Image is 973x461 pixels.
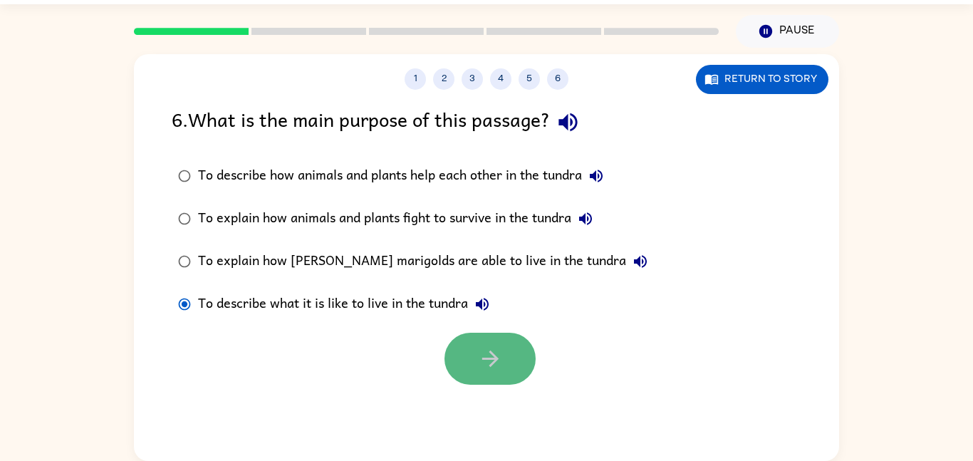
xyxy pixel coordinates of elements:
button: To describe how animals and plants help each other in the tundra [582,162,610,190]
div: To explain how [PERSON_NAME] marigolds are able to live in the tundra [198,247,655,276]
button: Return to story [696,65,828,94]
button: To explain how animals and plants fight to survive in the tundra [571,204,600,233]
div: To explain how animals and plants fight to survive in the tundra [198,204,600,233]
button: 6 [547,68,568,90]
button: To explain how [PERSON_NAME] marigolds are able to live in the tundra [626,247,655,276]
button: 5 [519,68,540,90]
button: 1 [405,68,426,90]
button: Pause [736,15,839,48]
button: 4 [490,68,511,90]
div: To describe what it is like to live in the tundra [198,290,496,318]
div: 6 . What is the main purpose of this passage? [172,104,801,140]
button: To describe what it is like to live in the tundra [468,290,496,318]
button: 3 [462,68,483,90]
div: To describe how animals and plants help each other in the tundra [198,162,610,190]
button: 2 [433,68,454,90]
